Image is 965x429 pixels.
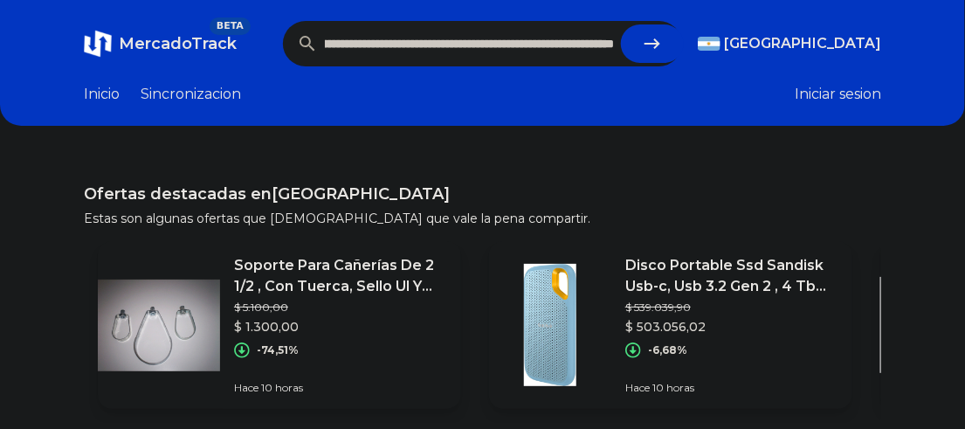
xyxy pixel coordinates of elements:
p: Hace 10 horas [625,381,838,395]
p: Soporte Para Cañerías De 2 1/2 , Con Tuerca, Sello Ul Y Fm [234,255,447,297]
span: MercadoTrack [119,34,237,53]
p: Disco Portable Ssd Sandisk Usb-c, Usb 3.2 Gen 2 , 4 Tb Azul [625,255,838,297]
p: $ 5.100,00 [234,301,447,315]
button: Iniciar sesion [795,84,881,105]
img: MercadoTrack [84,30,112,58]
a: Sincronizacion [141,84,241,105]
p: $ 503.056,02 [625,318,838,336]
p: -6,68% [648,343,687,357]
span: BETA [210,17,251,35]
span: [GEOGRAPHIC_DATA] [724,33,881,54]
p: $ 539.039,90 [625,301,838,315]
p: -74,51% [257,343,299,357]
p: $ 1.300,00 [234,318,447,336]
a: Featured imageSoporte Para Cañerías De 2 1/2 , Con Tuerca, Sello Ul Y Fm$ 5.100,00$ 1.300,00-74,5... [98,241,461,409]
a: MercadoTrackBETA [84,30,237,58]
h1: Ofertas destacadas en [GEOGRAPHIC_DATA] [84,182,881,206]
p: Hace 10 horas [234,381,447,395]
img: Argentina [698,37,720,51]
button: [GEOGRAPHIC_DATA] [698,33,881,54]
img: Featured image [489,264,611,386]
img: Featured image [98,264,220,386]
a: Featured imageDisco Portable Ssd Sandisk Usb-c, Usb 3.2 Gen 2 , 4 Tb Azul$ 539.039,90$ 503.056,02... [489,241,852,409]
a: Inicio [84,84,120,105]
p: Estas son algunas ofertas que [DEMOGRAPHIC_DATA] que vale la pena compartir. [84,210,881,227]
